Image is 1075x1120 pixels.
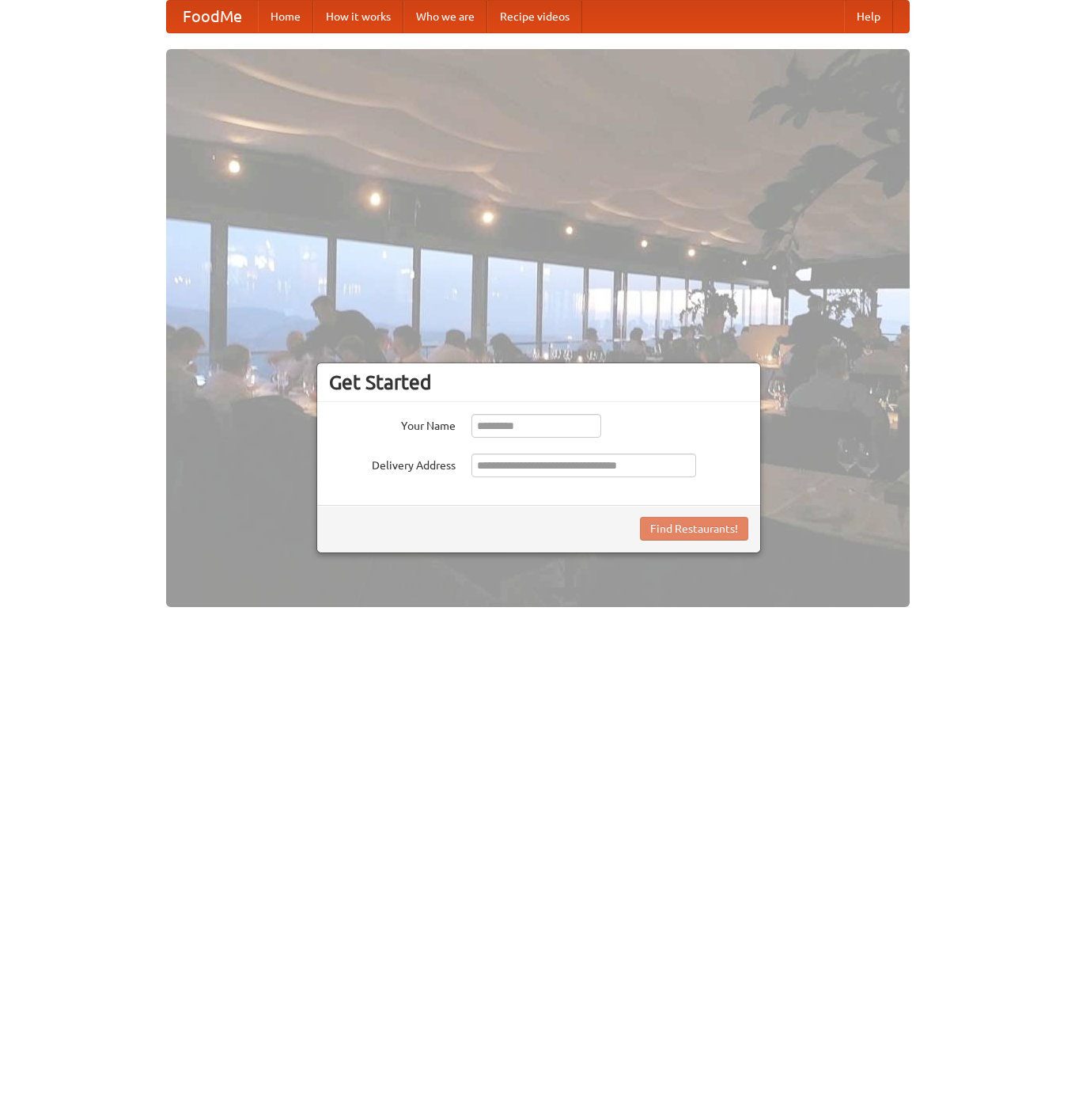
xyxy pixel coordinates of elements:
[487,1,582,32] a: Recipe videos
[844,1,893,32] a: Help
[329,454,456,473] label: Delivery Address
[640,517,748,541] button: Find Restaurants!
[258,1,313,32] a: Home
[313,1,403,32] a: How it works
[167,1,258,32] a: FoodMe
[329,370,748,394] h3: Get Started
[403,1,487,32] a: Who we are
[329,414,456,434] label: Your Name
